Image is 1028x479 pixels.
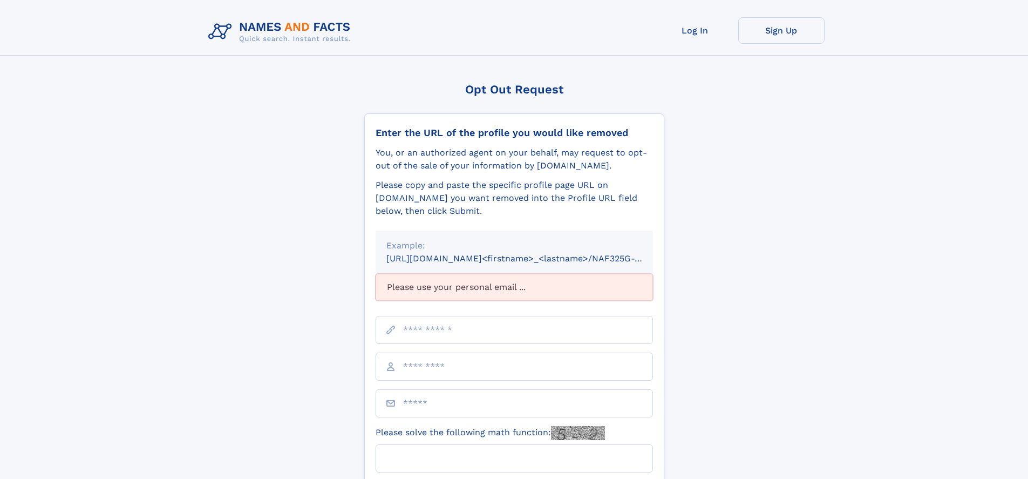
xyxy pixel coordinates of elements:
div: You, or an authorized agent on your behalf, may request to opt-out of the sale of your informatio... [376,146,653,172]
div: Please copy and paste the specific profile page URL on [DOMAIN_NAME] you want removed into the Pr... [376,179,653,218]
div: Please use your personal email ... [376,274,653,301]
a: Log In [652,17,738,44]
small: [URL][DOMAIN_NAME]<firstname>_<lastname>/NAF325G-xxxxxxxx [386,253,673,264]
div: Enter the URL of the profile you would like removed [376,127,653,139]
label: Please solve the following math function: [376,426,605,440]
a: Sign Up [738,17,825,44]
div: Example: [386,239,642,252]
img: Logo Names and Facts [204,17,359,46]
div: Opt Out Request [364,83,664,96]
